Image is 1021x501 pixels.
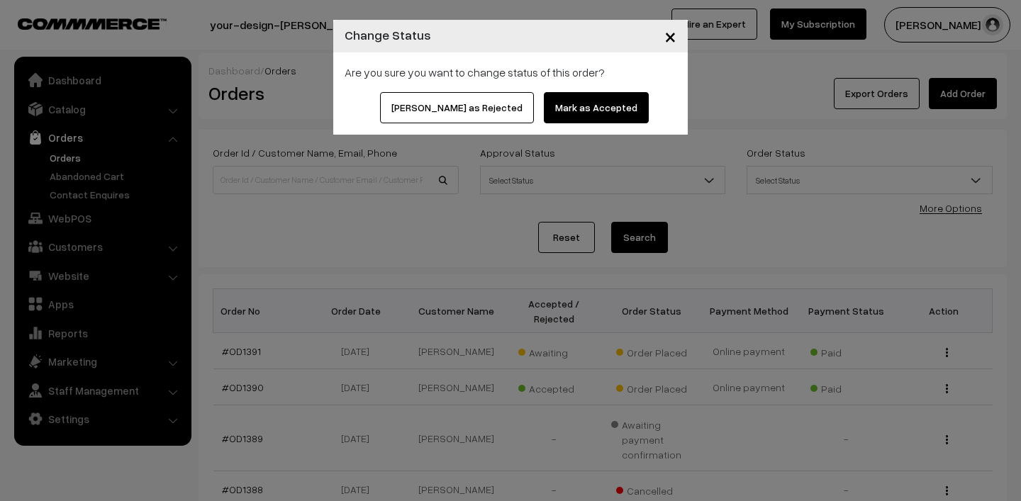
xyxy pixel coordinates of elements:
button: Close [653,14,688,58]
span: × [664,23,676,49]
button: [PERSON_NAME] as Rejected [380,92,534,123]
button: Mark as Accepted [544,92,649,123]
div: Are you sure you want to change status of this order? [345,64,676,81]
h4: Change Status [345,26,431,45]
